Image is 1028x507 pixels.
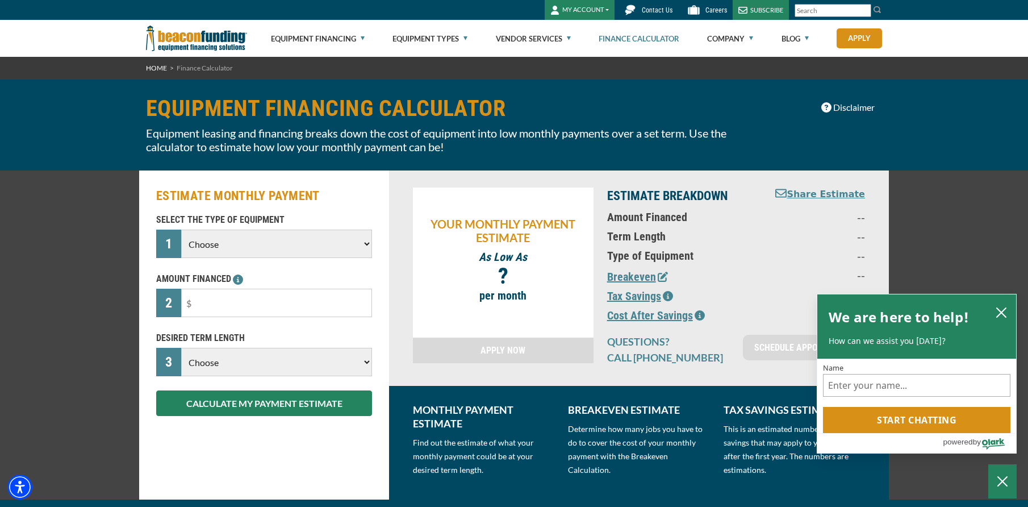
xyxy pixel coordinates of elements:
[413,403,554,430] p: MONTHLY PAYMENT ESTIMATE
[837,28,882,48] a: Apply
[766,249,865,263] p: --
[156,213,372,227] p: SELECT THE TYPE OF EQUIPMENT
[156,348,181,376] div: 3
[419,250,588,264] p: As Low As
[829,335,1005,347] p: How can we assist you [DATE]?
[568,422,709,477] p: Determine how many jobs you have to do to cover the cost of your monthly payment with the Breakev...
[743,335,865,360] a: SCHEDULE APPOINTMENT
[146,97,757,120] h1: EQUIPMENT FINANCING CALCULATOR
[823,364,1010,372] label: Name
[766,268,865,282] p: --
[829,306,969,329] h2: We are here to help!
[156,331,372,345] p: DESIRED TERM LENGTH
[943,434,1016,453] a: Powered by Olark
[607,188,752,205] p: ESTIMATE BREAKDOWN
[992,304,1010,320] button: close chatbox
[413,338,594,363] a: APPLY NOW
[156,289,181,317] div: 2
[859,6,868,15] a: Clear search text
[607,288,673,305] button: Tax Savings
[599,20,679,57] a: Finance Calculator
[724,403,865,417] p: TAX SAVINGS ESTIMATE
[156,272,372,286] p: AMOUNT FINANCED
[823,374,1010,397] input: Name
[642,6,672,14] span: Contact Us
[496,20,571,57] a: Vendor Services
[823,407,1010,433] button: Start chatting
[181,289,372,317] input: $
[607,335,729,348] p: QUESTIONS?
[782,20,809,57] a: Blog
[833,101,875,114] span: Disclaimer
[271,20,365,57] a: Equipment Financing
[705,6,727,14] span: Careers
[419,217,588,244] p: YOUR MONTHLY PAYMENT ESTIMATE
[413,436,554,477] p: Find out the estimate of what your monthly payment could be at your desired term length.
[607,210,752,224] p: Amount Financed
[817,294,1017,454] div: olark chatbox
[607,268,668,285] button: Breakeven
[766,288,865,301] p: --
[775,188,865,202] button: Share Estimate
[7,475,32,500] div: Accessibility Menu
[724,422,865,477] p: This is an estimated number of tax savings that may apply to your financing after the first year....
[814,97,882,118] button: Disclaimer
[973,435,981,449] span: by
[146,126,757,153] p: Equipment leasing and financing breaks down the cost of equipment into low monthly payments over ...
[392,20,467,57] a: Equipment Types
[873,5,882,14] img: Search
[156,390,372,416] button: CALCULATE MY PAYMENT ESTIMATE
[766,307,865,321] p: --
[607,307,705,324] button: Cost After Savings
[419,269,588,283] p: ?
[766,210,865,224] p: --
[707,20,753,57] a: Company
[988,464,1017,498] button: Close Chatbox
[146,20,247,57] img: Beacon Funding Corporation logo
[146,64,167,72] a: HOME
[795,4,871,17] input: Search
[156,188,372,205] h2: ESTIMATE MONTHLY PAYMENT
[943,435,972,449] span: powered
[607,351,729,364] p: CALL [PHONE_NUMBER]
[419,289,588,302] p: per month
[156,230,181,258] div: 1
[568,403,709,417] p: BREAKEVEN ESTIMATE
[766,230,865,243] p: --
[177,64,233,72] span: Finance Calculator
[607,249,752,263] p: Type of Equipment
[607,230,752,243] p: Term Length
